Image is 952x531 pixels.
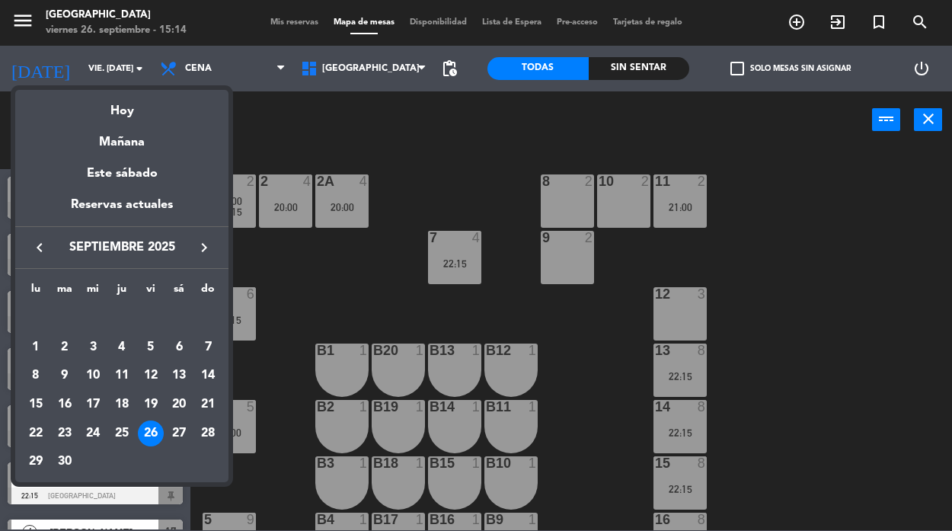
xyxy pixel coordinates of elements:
td: 2 de septiembre de 2025 [50,333,79,362]
td: 1 de septiembre de 2025 [21,333,50,362]
td: 5 de septiembre de 2025 [136,333,165,362]
th: domingo [193,280,222,304]
div: 5 [138,334,164,360]
td: 8 de septiembre de 2025 [21,362,50,391]
td: 14 de septiembre de 2025 [193,362,222,391]
td: 9 de septiembre de 2025 [50,362,79,391]
td: 6 de septiembre de 2025 [165,333,194,362]
div: 19 [138,392,164,417]
div: 29 [23,449,49,475]
div: 8 [23,363,49,389]
div: 11 [109,363,135,389]
div: 2 [52,334,78,360]
td: 29 de septiembre de 2025 [21,448,50,477]
div: 12 [138,363,164,389]
div: 25 [109,421,135,446]
div: 17 [80,392,106,417]
div: 4 [109,334,135,360]
td: 27 de septiembre de 2025 [165,419,194,448]
td: 4 de septiembre de 2025 [107,333,136,362]
th: jueves [107,280,136,304]
button: keyboard_arrow_left [26,238,53,258]
td: 22 de septiembre de 2025 [21,419,50,448]
div: 7 [195,334,221,360]
td: 30 de septiembre de 2025 [50,448,79,477]
th: martes [50,280,79,304]
div: 28 [195,421,221,446]
div: 14 [195,363,221,389]
div: 15 [23,392,49,417]
td: 19 de septiembre de 2025 [136,390,165,419]
td: 21 de septiembre de 2025 [193,390,222,419]
div: 30 [52,449,78,475]
td: 23 de septiembre de 2025 [50,419,79,448]
div: 13 [166,363,192,389]
td: 10 de septiembre de 2025 [78,362,107,391]
div: Hoy [15,90,228,121]
div: 1 [23,334,49,360]
th: miércoles [78,280,107,304]
td: 13 de septiembre de 2025 [165,362,194,391]
div: 6 [166,334,192,360]
td: 7 de septiembre de 2025 [193,333,222,362]
td: 24 de septiembre de 2025 [78,419,107,448]
div: 10 [80,363,106,389]
div: 26 [138,421,164,446]
td: 11 de septiembre de 2025 [107,362,136,391]
span: septiembre 2025 [53,238,190,258]
div: 16 [52,392,78,417]
div: 18 [109,392,135,417]
td: 26 de septiembre de 2025 [136,419,165,448]
div: 24 [80,421,106,446]
td: 28 de septiembre de 2025 [193,419,222,448]
td: 12 de septiembre de 2025 [136,362,165,391]
td: 17 de septiembre de 2025 [78,390,107,419]
div: 21 [195,392,221,417]
div: Reservas actuales [15,195,228,226]
div: 3 [80,334,106,360]
i: keyboard_arrow_left [30,238,49,257]
button: keyboard_arrow_right [190,238,218,258]
div: Este sábado [15,152,228,195]
div: 23 [52,421,78,446]
td: 25 de septiembre de 2025 [107,419,136,448]
td: 15 de septiembre de 2025 [21,390,50,419]
div: 20 [166,392,192,417]
td: 20 de septiembre de 2025 [165,390,194,419]
td: 18 de septiembre de 2025 [107,390,136,419]
td: SEP. [21,304,222,333]
div: Mañana [15,121,228,152]
td: 16 de septiembre de 2025 [50,390,79,419]
th: sábado [165,280,194,304]
th: lunes [21,280,50,304]
div: 22 [23,421,49,446]
th: viernes [136,280,165,304]
td: 3 de septiembre de 2025 [78,333,107,362]
div: 27 [166,421,192,446]
i: keyboard_arrow_right [195,238,213,257]
div: 9 [52,363,78,389]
